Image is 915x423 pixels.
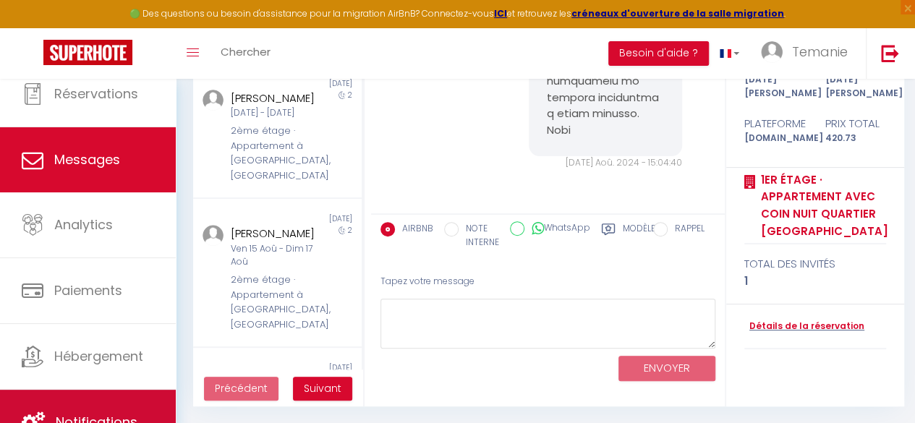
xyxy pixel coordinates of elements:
div: total des invités [744,255,887,273]
span: Hébergement [54,347,143,365]
label: NOTE INTERNE [459,222,499,249]
div: [PERSON_NAME] [231,90,320,107]
label: WhatsApp [524,221,590,237]
div: Plateforme [735,115,815,132]
div: [DOMAIN_NAME] [735,132,815,145]
button: Ouvrir le widget de chat LiveChat [12,6,55,49]
span: 2 [348,90,352,101]
div: [DATE][PERSON_NAME] [815,73,895,101]
span: Réservations [54,85,138,103]
div: [DATE] [277,213,361,225]
span: Précédent [215,381,268,396]
span: Chercher [221,44,271,59]
div: 420.73 [815,132,895,145]
div: 2ème étage · Appartement à [GEOGRAPHIC_DATA], [GEOGRAPHIC_DATA] [231,273,320,332]
label: AIRBNB [395,222,433,238]
img: ... [203,225,224,246]
div: 1 [744,273,887,290]
label: Modèles [623,222,661,252]
a: Détails de la réservation [744,320,864,333]
div: Prix total [815,115,895,132]
button: Previous [204,377,278,401]
div: [DATE] [277,78,361,90]
div: 2ème étage · Appartement à [GEOGRAPHIC_DATA], [GEOGRAPHIC_DATA] [231,124,320,183]
button: Next [293,377,352,401]
span: Messages [54,150,120,168]
span: Analytics [54,215,113,234]
img: ... [761,41,783,63]
div: [DATE] - [DATE] [231,106,320,120]
span: Suivant [304,381,341,396]
img: logout [881,44,899,62]
div: [DATE] [277,362,361,374]
div: Ven 15 Aoû - Dim 17 Aoû [231,242,320,270]
div: [DATE][PERSON_NAME] [735,73,815,101]
div: [DATE] Aoû. 2024 - 15:04:40 [529,156,682,170]
label: RAPPEL [668,222,705,238]
div: [PERSON_NAME] [231,225,320,242]
span: 2 [348,225,352,236]
img: Super Booking [43,40,132,65]
img: ... [203,90,224,111]
a: Chercher [210,28,281,79]
span: Paiements [54,281,122,299]
button: ENVOYER [618,356,715,381]
a: ICI [494,7,507,20]
button: Besoin d'aide ? [608,41,709,66]
div: Tapez votre message [380,264,715,299]
a: créneaux d'ouverture de la salle migration [571,7,784,20]
a: ... Temanie [750,28,866,79]
a: 1er étage · Appartement avec coin nuit quartier [GEOGRAPHIC_DATA] [756,171,888,239]
span: Temanie [792,43,848,61]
